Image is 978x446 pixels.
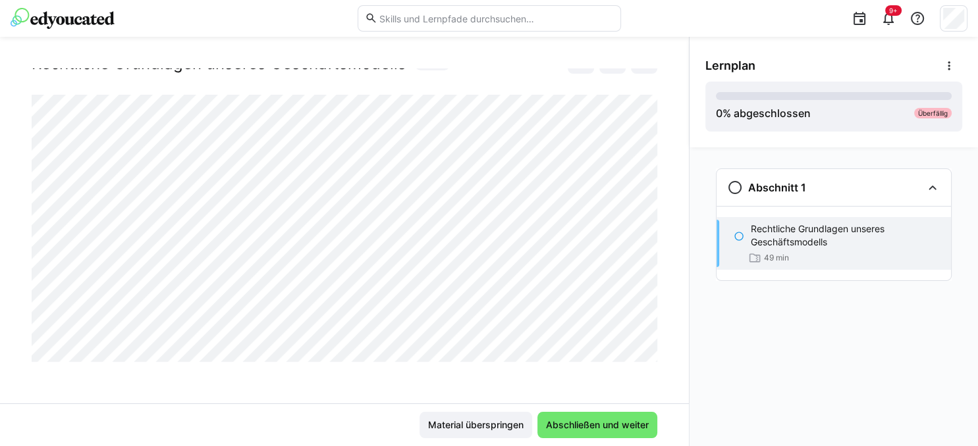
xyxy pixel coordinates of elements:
button: Material überspringen [420,412,532,438]
button: Abschließen und weiter [537,412,657,438]
span: Abschließen und weiter [544,418,651,432]
p: Rechtliche Grundlagen unseres Geschäftsmodells [751,222,940,249]
span: 0 [716,107,722,120]
input: Skills und Lernpfade durchsuchen… [377,12,613,24]
div: % abgeschlossen [716,105,811,121]
div: Überfällig [914,108,952,118]
span: 49 min [764,253,789,263]
span: Material überspringen [426,418,526,432]
span: Lernplan [705,59,755,73]
h3: Abschnitt 1 [748,181,806,194]
span: 9+ [889,7,898,14]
